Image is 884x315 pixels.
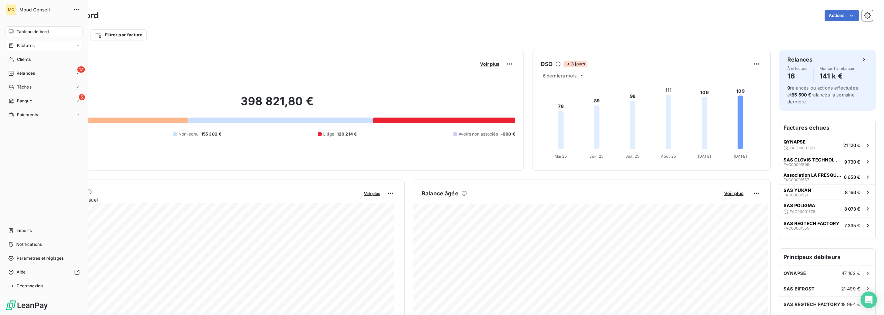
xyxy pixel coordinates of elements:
span: 3 jours [564,61,587,67]
span: 21 120 € [843,142,860,148]
span: FAC00001321 [790,146,815,150]
span: Tâches [17,84,31,90]
span: 65 590 € [791,92,811,98]
tspan: [DATE] [698,154,711,159]
span: 9 730 € [844,159,860,165]
span: Relances [17,70,35,76]
span: 120 214 € [337,131,357,137]
span: 47 162 € [842,270,860,276]
span: 5 [79,94,85,100]
button: SAS YUKANFAC000015718 160 € [779,184,875,200]
span: Factures [17,43,35,49]
h6: Principaux débiteurs [779,249,875,265]
button: SAS CLOVIS TECHNOLOGIESFAC000015999 730 € [779,154,875,169]
span: -900 € [501,131,515,137]
span: Mood Conseil [19,7,69,12]
span: 8 658 € [844,174,860,180]
span: 17 [77,66,85,73]
button: SAS REGTECH FACTORYFAC000015557 335 € [779,217,875,233]
button: Voir plus [362,190,382,196]
span: SAS YUKAN [784,187,811,193]
span: 8 160 € [845,189,860,195]
span: Non-échu [179,131,199,137]
h6: Relances [787,55,813,64]
span: Litige [323,131,334,137]
button: Filtrer par facture [90,29,147,40]
tspan: Mai 25 [554,154,567,159]
span: SAS BIFROST [784,286,815,291]
span: Banque [17,98,32,104]
span: FAC00001578 [790,210,815,214]
tspan: [DATE] [734,154,747,159]
span: Paramètres et réglages [17,255,64,261]
span: 8 073 € [844,206,860,212]
span: Paiements [17,112,38,118]
button: QYNAPSEFAC0000132121 120 € [779,136,875,154]
span: Voir plus [724,191,743,196]
span: 155 382 € [201,131,221,137]
span: FAC00001555 [784,226,809,230]
tspan: Juil. 25 [626,154,640,159]
h4: 16 [787,71,808,82]
span: FAC00001557 [784,178,809,182]
button: Association LA FRESQUE DU CLIMATFAC000015578 658 € [779,169,875,184]
tspan: Juin 25 [589,154,604,159]
span: 18 994 € [841,302,860,307]
h2: 398 821,80 € [39,94,515,115]
span: QYNAPSE [784,139,806,145]
a: Aide [6,267,83,278]
span: 21 499 € [841,286,860,291]
span: Voir plus [364,191,380,196]
span: SAS REGTECH FACTORY [784,302,840,307]
span: 9 [787,85,790,91]
span: Association LA FRESQUE DU CLIMAT [784,172,841,178]
img: Logo LeanPay [6,300,48,311]
span: 7 335 € [844,223,860,228]
h6: Balance âgée [422,189,459,197]
span: SAS CLOVIS TECHNOLOGIES [784,157,842,163]
span: À effectuer [787,66,808,71]
span: QYNAPSE [784,270,806,276]
h6: DSO [541,60,552,68]
span: Avoirs non associés [459,131,498,137]
span: SAS POLIGMA [784,203,815,208]
span: Tableau de bord [17,29,49,35]
span: Montant à relancer [819,66,855,71]
span: Imports [17,228,32,234]
span: Déconnexion [17,283,43,289]
button: SAS POLIGMAFAC000015788 073 € [779,200,875,217]
span: relances ou actions effectuées et relancés la semaine dernière. [787,85,858,104]
div: Open Intercom Messenger [861,291,877,308]
button: Voir plus [722,190,746,196]
span: FAC00001599 [784,163,809,167]
h4: 141 k € [819,71,855,82]
button: Voir plus [478,61,501,67]
div: MC [6,4,17,15]
span: Chiffre d'affaires mensuel [39,196,359,203]
button: Actions [825,10,859,21]
span: Clients [17,56,31,63]
h6: Factures échues [779,119,875,136]
span: SAS REGTECH FACTORY [784,221,839,226]
span: 6 derniers mois [543,73,577,78]
span: FAC00001571 [784,193,808,197]
span: Notifications [16,241,42,248]
span: Voir plus [480,61,499,67]
tspan: Août 25 [661,154,676,159]
span: Aide [17,269,26,275]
